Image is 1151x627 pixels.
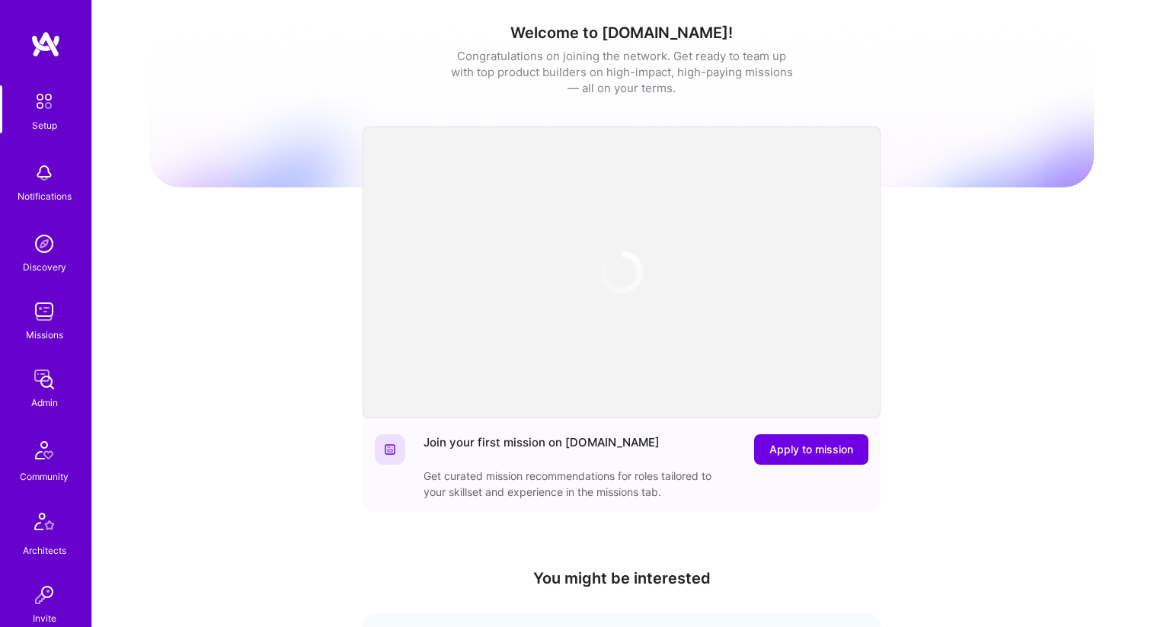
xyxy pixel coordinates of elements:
[20,469,69,485] div: Community
[149,24,1094,42] h1: Welcome to [DOMAIN_NAME]!
[450,48,793,96] div: Congratulations on joining the network. Get ready to team up with top product builders on high-im...
[31,395,58,411] div: Admin
[29,296,59,327] img: teamwork
[29,158,59,188] img: bell
[29,580,59,610] img: Invite
[23,259,66,275] div: Discovery
[424,468,728,500] div: Get curated mission recommendations for roles tailored to your skillset and experience in the mis...
[769,442,853,457] span: Apply to mission
[33,610,56,626] div: Invite
[32,117,57,133] div: Setup
[30,30,61,58] img: logo
[26,506,62,542] img: Architects
[29,364,59,395] img: admin teamwork
[590,241,653,303] img: loading
[26,327,63,343] div: Missions
[754,434,868,465] button: Apply to mission
[29,229,59,259] img: discovery
[28,85,60,117] img: setup
[424,434,660,465] div: Join your first mission on [DOMAIN_NAME]
[363,569,881,587] h4: You might be interested
[23,542,66,558] div: Architects
[384,443,396,456] img: Website
[26,432,62,469] img: Community
[363,126,881,418] iframe: video
[18,188,72,204] div: Notifications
